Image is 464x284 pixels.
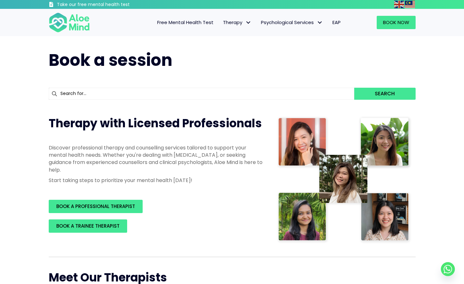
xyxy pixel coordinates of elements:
a: Book Now [377,16,416,29]
a: Take our free mental health test [49,2,164,9]
span: EAP [332,19,341,26]
button: Search [354,88,415,100]
span: Psychological Services [261,19,323,26]
p: Discover professional therapy and counselling services tailored to support your mental health nee... [49,144,264,174]
a: TherapyTherapy: submenu [218,16,256,29]
span: BOOK A TRAINEE THERAPIST [56,223,120,229]
h3: Take our free mental health test [57,2,164,8]
span: Therapy [223,19,251,26]
span: Therapy: submenu [244,18,253,27]
a: Free Mental Health Test [152,16,218,29]
a: BOOK A PROFESSIONAL THERAPIST [49,200,143,213]
a: EAP [328,16,345,29]
a: BOOK A TRAINEE THERAPIST [49,219,127,233]
span: Psychological Services: submenu [315,18,325,27]
nav: Menu [98,16,345,29]
p: Start taking steps to prioritize your mental health [DATE]! [49,177,264,184]
img: Aloe mind Logo [49,12,90,33]
span: Therapy with Licensed Professionals [49,115,262,131]
a: Psychological ServicesPsychological Services: submenu [256,16,328,29]
img: ms [405,1,415,8]
span: Free Mental Health Test [157,19,213,26]
img: en [394,1,404,8]
a: English [394,1,405,8]
img: Therapist collage [276,116,412,244]
span: Book a session [49,48,172,72]
a: Malay [405,1,416,8]
span: Book Now [383,19,409,26]
input: Search for... [49,88,355,100]
span: BOOK A PROFESSIONAL THERAPIST [56,203,135,210]
a: Whatsapp [441,262,455,276]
